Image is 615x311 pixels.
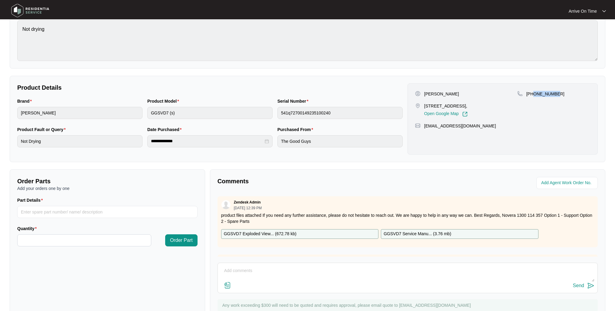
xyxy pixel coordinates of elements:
[9,2,51,20] img: residentia service logo
[17,206,198,218] input: Part Details
[587,282,594,289] img: send-icon.svg
[17,185,198,191] p: Add your orders one by one
[224,282,231,289] img: file-attachment-doc.svg
[224,231,296,237] p: GGSVD7 Exploded View... ( 672.78 kb )
[573,282,594,290] button: Send
[218,177,404,185] p: Comments
[147,107,273,119] input: Product Model
[165,234,198,246] button: Order Part
[17,20,598,61] textarea: Not drying
[602,10,606,13] img: dropdown arrow
[17,127,68,133] label: Product Fault or Query
[541,179,594,187] input: Add Agent Work Order No.
[221,200,231,209] img: user.svg
[517,91,523,96] img: map-pin
[17,177,198,185] p: Order Parts
[277,127,316,133] label: Purchased From
[17,135,142,147] input: Product Fault or Query
[234,206,262,210] p: [DATE] 12:39 PM
[222,302,595,308] p: Any work exceeding $300 will need to be quoted and requires approval, please email quote to [EMAI...
[277,135,403,147] input: Purchased From
[147,98,182,104] label: Product Model
[234,200,261,205] p: Zendesk Admin
[462,111,468,117] img: Link-External
[424,111,468,117] a: Open Google Map
[147,127,184,133] label: Date Purchased
[415,123,420,128] img: map-pin
[151,138,263,144] input: Date Purchased
[221,212,594,224] p: product files attached If you need any further assistance, please do not hesitate to reach out. W...
[573,283,584,288] div: Send
[18,235,151,246] input: Quantity
[424,123,496,129] p: [EMAIL_ADDRESS][DOMAIN_NAME]
[415,103,420,108] img: map-pin
[415,91,420,96] img: user-pin
[277,107,403,119] input: Serial Number
[17,107,142,119] input: Brand
[17,197,45,203] label: Part Details
[569,8,597,14] p: Arrive On Time
[424,103,468,109] p: [STREET_ADDRESS],
[17,98,34,104] label: Brand
[526,91,564,97] p: [PHONE_NUMBER]
[170,237,193,244] span: Order Part
[424,91,459,97] p: [PERSON_NAME]
[17,83,403,92] p: Product Details
[277,98,311,104] label: Serial Number
[384,231,451,237] p: GGSVD7 Service Manu... ( 3.76 mb )
[17,226,39,232] label: Quantity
